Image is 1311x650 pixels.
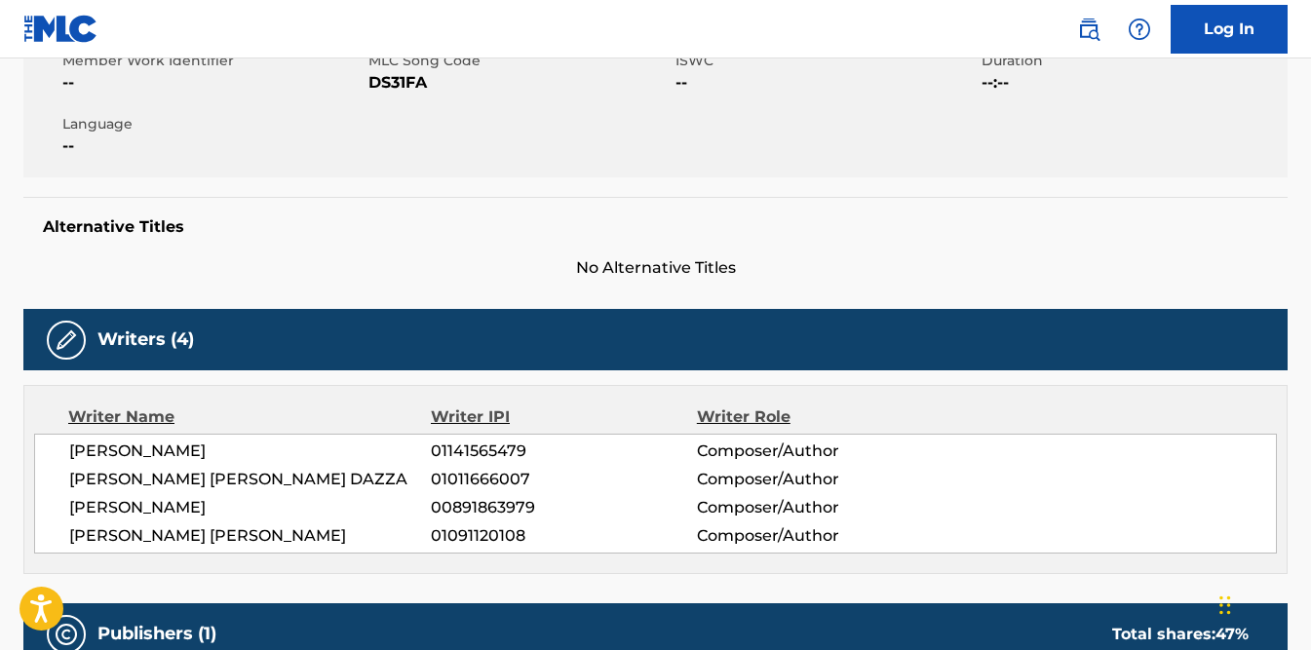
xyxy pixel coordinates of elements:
[368,71,670,95] span: DS31FA
[69,524,431,548] span: [PERSON_NAME] [PERSON_NAME]
[62,114,364,134] span: Language
[55,623,78,646] img: Publishers
[23,15,98,43] img: MLC Logo
[1171,5,1288,54] a: Log In
[69,468,431,491] span: [PERSON_NAME] [PERSON_NAME] DAZZA
[55,328,78,352] img: Writers
[23,256,1288,280] span: No Alternative Titles
[431,496,696,519] span: 00891863979
[697,496,939,519] span: Composer/Author
[1128,18,1151,41] img: help
[675,51,977,71] span: ISWC
[982,51,1283,71] span: Duration
[431,440,696,463] span: 01141565479
[68,405,431,429] div: Writer Name
[1069,10,1108,49] a: Public Search
[368,51,670,71] span: MLC Song Code
[43,217,1268,237] h5: Alternative Titles
[69,440,431,463] span: [PERSON_NAME]
[97,328,194,351] h5: Writers (4)
[431,405,697,429] div: Writer IPI
[1214,556,1311,650] iframe: Chat Widget
[1219,576,1231,634] div: Drag
[697,524,939,548] span: Composer/Author
[431,468,696,491] span: 01011666007
[62,71,364,95] span: --
[62,134,364,158] span: --
[982,71,1283,95] span: --:--
[1120,10,1159,49] div: Help
[697,440,939,463] span: Composer/Author
[69,496,431,519] span: [PERSON_NAME]
[697,468,939,491] span: Composer/Author
[1112,623,1249,646] div: Total shares:
[697,405,939,429] div: Writer Role
[1077,18,1100,41] img: search
[97,623,216,645] h5: Publishers (1)
[431,524,696,548] span: 01091120108
[675,71,977,95] span: --
[62,51,364,71] span: Member Work Identifier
